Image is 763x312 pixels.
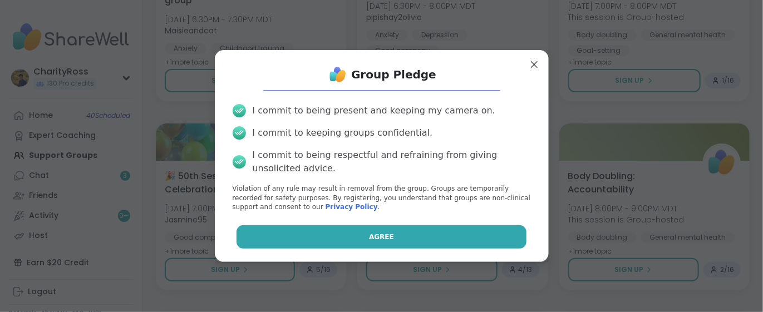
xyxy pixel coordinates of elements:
img: ShareWell Logo [327,63,349,86]
div: I commit to being respectful and refraining from giving unsolicited advice. [253,148,531,175]
button: Agree [237,225,526,249]
p: Violation of any rule may result in removal from the group. Groups are temporarily recorded for s... [233,184,531,212]
h1: Group Pledge [351,67,436,82]
div: I commit to being present and keeping my camera on. [253,104,495,117]
span: Agree [369,232,394,242]
a: Privacy Policy [326,203,378,211]
div: I commit to keeping groups confidential. [253,126,433,140]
